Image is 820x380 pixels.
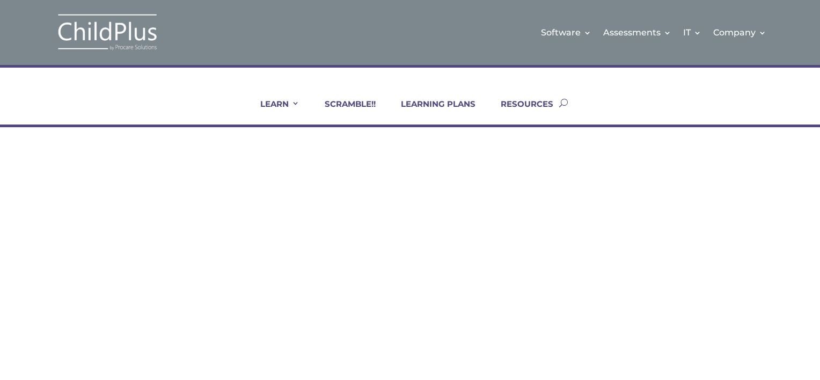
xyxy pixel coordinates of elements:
a: LEARNING PLANS [387,99,475,125]
a: RESOURCES [487,99,553,125]
a: SCRAMBLE!! [311,99,376,125]
a: Software [541,11,591,54]
a: IT [683,11,701,54]
a: Company [713,11,766,54]
a: LEARN [247,99,299,125]
a: Assessments [603,11,671,54]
